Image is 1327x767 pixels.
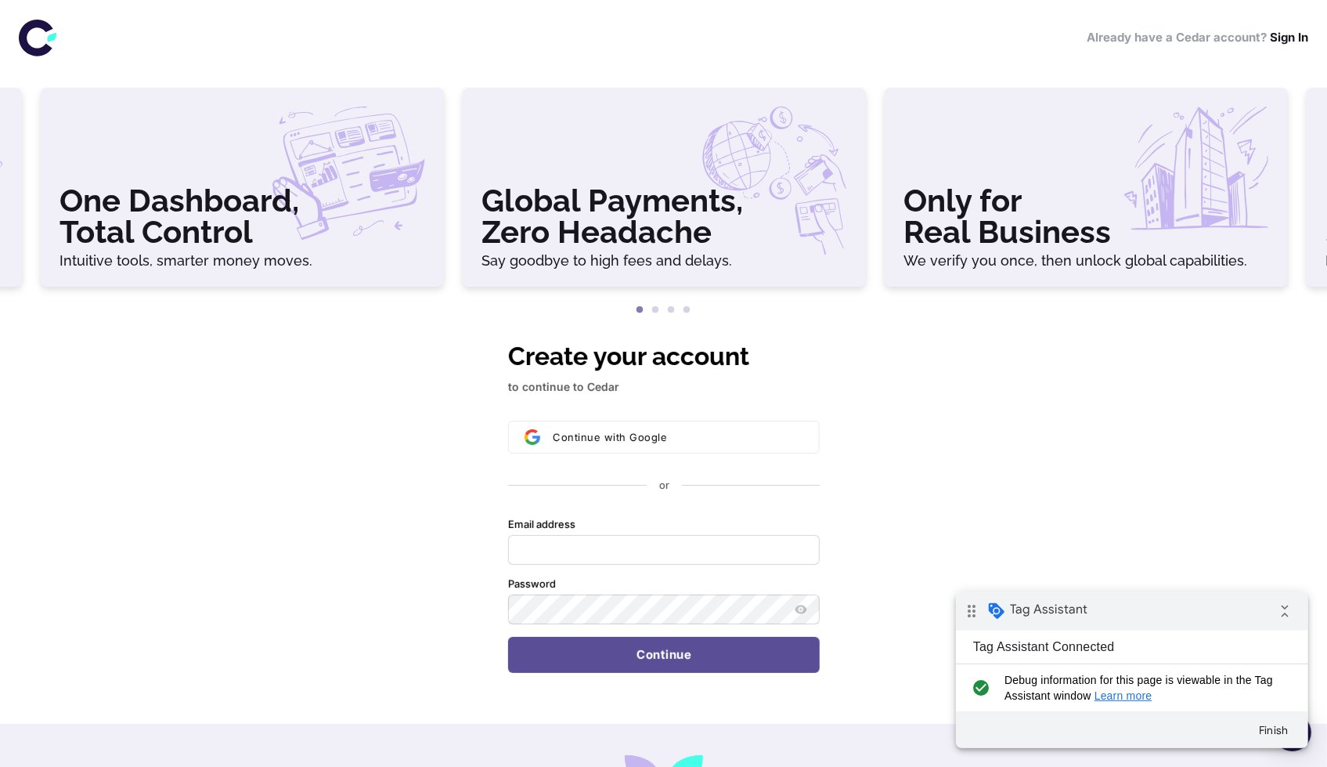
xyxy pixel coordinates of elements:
[648,302,664,318] button: 2
[59,185,425,248] h3: One Dashboard, Total Control
[508,637,820,673] button: Continue
[508,577,556,592] label: Password
[525,429,540,445] img: Sign in with Google
[1270,30,1308,45] a: Sign In
[49,81,326,112] span: Debug information for this page is viewable in the Tag Assistant window
[508,338,820,375] h1: Create your account
[553,431,667,443] span: Continue with Google
[633,302,648,318] button: 1
[54,10,132,26] span: Tag Assistant
[903,254,1269,268] h6: We verify you once, then unlock global capabilities.
[481,185,847,248] h3: Global Payments, Zero Headache
[792,600,810,619] button: Show password
[313,4,344,35] i: Collapse debug badge
[658,479,669,493] p: or
[59,254,425,268] h6: Intuitive tools, smarter money moves.
[139,98,197,110] a: Learn more
[508,518,575,532] label: Email address
[508,421,820,454] button: Sign in with GoogleContinue with Google
[13,81,38,112] i: check_circle
[481,254,847,268] h6: Say goodbye to high fees and delays.
[903,185,1269,248] h3: Only for Real Business
[680,302,695,318] button: 4
[664,302,680,318] button: 3
[1087,29,1308,47] h6: Already have a Cedar account?
[290,125,346,153] button: Finish
[508,378,820,396] p: to continue to Cedar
